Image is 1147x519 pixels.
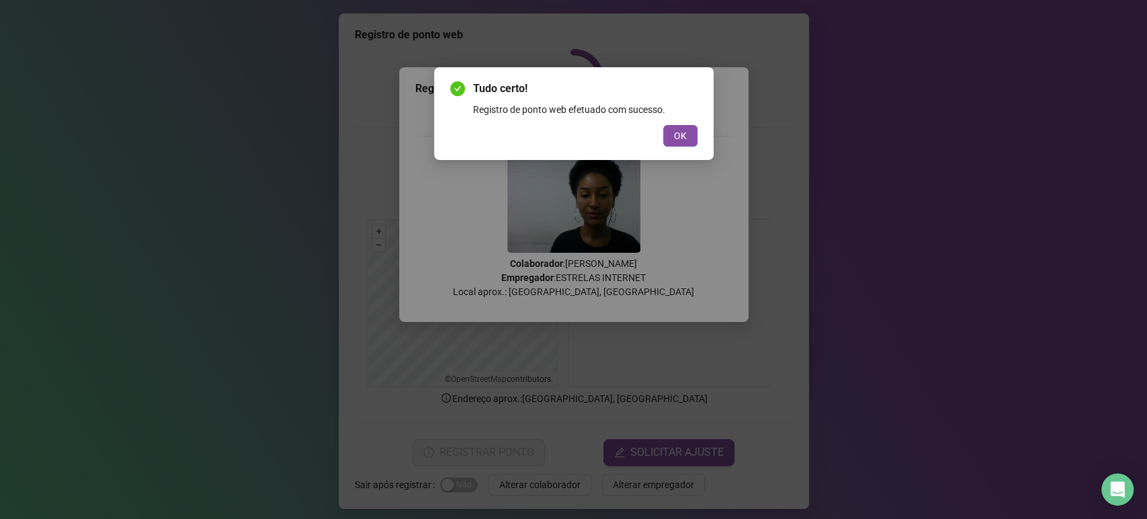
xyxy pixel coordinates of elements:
[674,128,687,143] span: OK
[450,81,465,96] span: check-circle
[1101,473,1134,506] div: Open Intercom Messenger
[473,81,697,97] span: Tudo certo!
[473,102,697,117] div: Registro de ponto web efetuado com sucesso.
[663,125,697,147] button: OK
